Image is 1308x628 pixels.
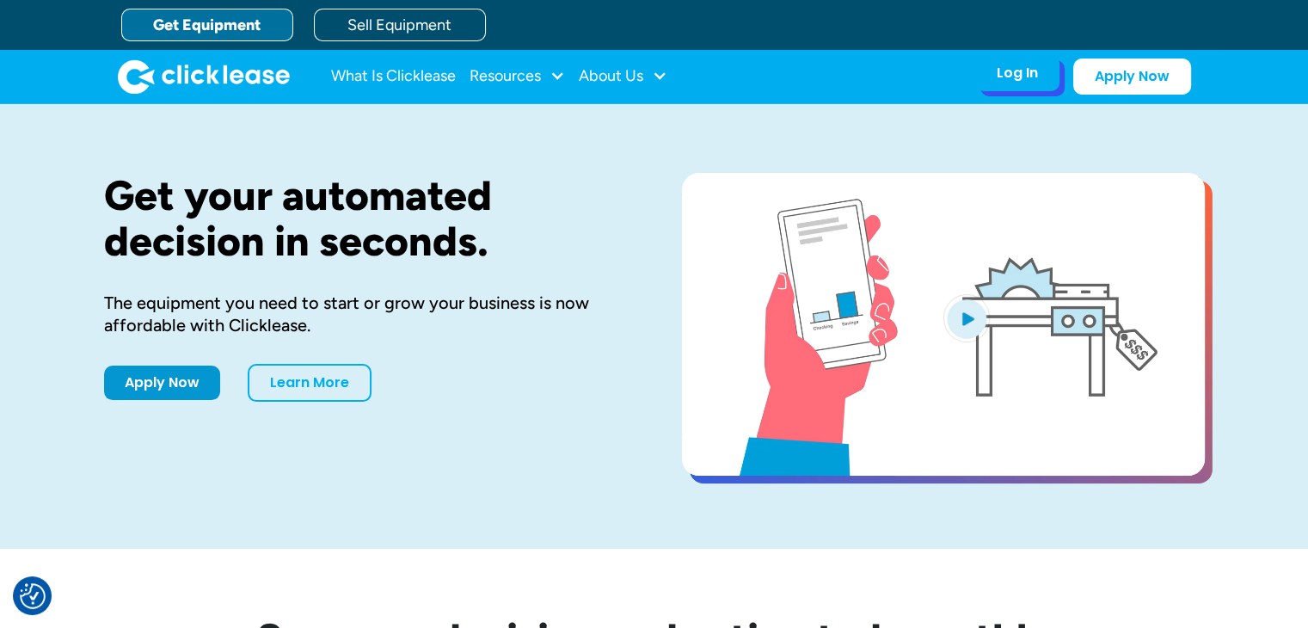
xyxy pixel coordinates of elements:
a: Apply Now [1073,58,1191,95]
button: Consent Preferences [20,583,46,609]
a: Sell Equipment [314,9,486,41]
a: Get Equipment [121,9,293,41]
img: Clicklease logo [118,59,290,94]
a: Apply Now [104,366,220,400]
a: What Is Clicklease [331,59,456,94]
a: Learn More [248,364,372,402]
div: The equipment you need to start or grow your business is now affordable with Clicklease. [104,292,627,336]
div: Log In [997,65,1038,82]
img: Revisit consent button [20,583,46,609]
div: Resources [470,59,565,94]
a: home [118,59,290,94]
h1: Get your automated decision in seconds. [104,173,627,264]
div: About Us [579,59,667,94]
img: Blue play button logo on a light blue circular background [943,294,990,342]
a: open lightbox [682,173,1205,476]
